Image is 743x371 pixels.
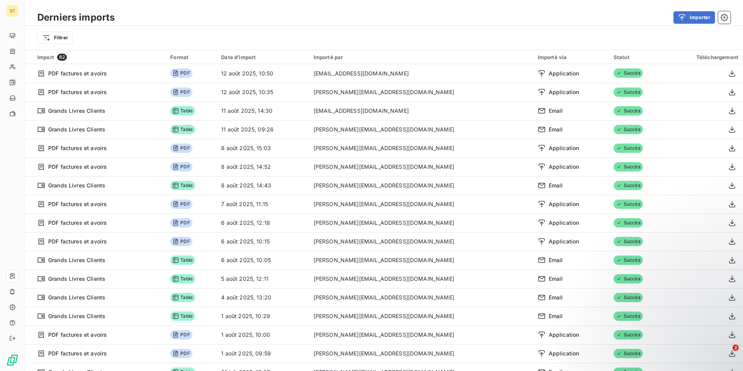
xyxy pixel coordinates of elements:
td: [EMAIL_ADDRESS][DOMAIN_NAME] [309,64,533,83]
span: Email [549,107,563,115]
span: PDF factures et avoirs [48,144,107,152]
span: Succès [614,87,643,97]
td: [PERSON_NAME][EMAIL_ADDRESS][DOMAIN_NAME] [309,307,533,325]
img: Logo LeanPay [6,354,19,366]
span: Succès [614,218,643,227]
span: Succès [614,162,643,171]
iframe: Intercom live chat [717,345,735,363]
span: PDF factures et avoirs [48,70,107,77]
span: PDF [170,87,192,97]
td: [PERSON_NAME][EMAIL_ADDRESS][DOMAIN_NAME] [309,120,533,139]
span: Succès [614,143,643,153]
td: 8 août 2025, 15:03 [216,139,309,157]
span: 82 [57,54,67,61]
td: 1 août 2025, 10:29 [216,307,309,325]
span: Application [549,163,579,171]
td: [PERSON_NAME][EMAIL_ADDRESS][DOMAIN_NAME] [309,157,533,176]
button: Importer [673,11,715,24]
span: Succès [614,349,643,358]
span: PDF factures et avoirs [48,163,107,171]
td: 7 août 2025, 11:15 [216,195,309,213]
span: Grands Livres Clients [48,275,105,283]
span: Email [549,312,563,320]
div: Date d’import [221,54,304,60]
td: 4 août 2025, 13:20 [216,288,309,307]
span: Succès [614,68,643,78]
div: Import [37,54,161,61]
td: [PERSON_NAME][EMAIL_ADDRESS][DOMAIN_NAME] [309,139,533,157]
span: PDF factures et avoirs [48,88,107,96]
td: 6 août 2025, 12:18 [216,213,309,232]
span: Application [549,70,579,77]
td: [EMAIL_ADDRESS][DOMAIN_NAME] [309,101,533,120]
span: PDF [170,68,192,78]
span: PDF [170,330,192,339]
td: [PERSON_NAME][EMAIL_ADDRESS][DOMAIN_NAME] [309,83,533,101]
span: Email [549,126,563,133]
span: Application [549,350,579,357]
span: PDF [170,237,192,246]
td: [PERSON_NAME][EMAIL_ADDRESS][DOMAIN_NAME] [309,269,533,288]
td: [PERSON_NAME][EMAIL_ADDRESS][DOMAIN_NAME] [309,176,533,195]
span: PDF factures et avoirs [48,200,107,208]
h3: Derniers imports [37,10,115,24]
span: Application [549,144,579,152]
span: Table [170,293,195,302]
div: ST [6,5,19,17]
td: 6 août 2025, 10:15 [216,232,309,251]
span: Email [549,182,563,189]
span: Succès [614,199,643,209]
span: PDF [170,218,192,227]
span: Application [549,219,579,227]
td: [PERSON_NAME][EMAIL_ADDRESS][DOMAIN_NAME] [309,251,533,269]
td: 8 août 2025, 14:43 [216,176,309,195]
span: PDF factures et avoirs [48,331,107,339]
span: Table [170,255,195,265]
td: [PERSON_NAME][EMAIL_ADDRESS][DOMAIN_NAME] [309,288,533,307]
td: 11 août 2025, 14:30 [216,101,309,120]
td: 12 août 2025, 10:50 [216,64,309,83]
div: Format [170,54,212,60]
td: [PERSON_NAME][EMAIL_ADDRESS][DOMAIN_NAME] [309,325,533,344]
td: 11 août 2025, 09:26 [216,120,309,139]
span: Grands Livres Clients [48,182,105,189]
span: Succès [614,181,643,190]
span: Table [170,125,195,134]
span: PDF factures et avoirs [48,238,107,245]
span: Succès [614,255,643,265]
span: PDF factures et avoirs [48,219,107,227]
td: [PERSON_NAME][EMAIL_ADDRESS][DOMAIN_NAME] [309,344,533,363]
td: 12 août 2025, 10:35 [216,83,309,101]
td: [PERSON_NAME][EMAIL_ADDRESS][DOMAIN_NAME] [309,195,533,213]
td: [PERSON_NAME][EMAIL_ADDRESS][DOMAIN_NAME] [309,232,533,251]
div: Importé par [314,54,528,60]
span: Table [170,311,195,321]
td: 5 août 2025, 12:11 [216,269,309,288]
td: [PERSON_NAME][EMAIL_ADDRESS][DOMAIN_NAME] [309,213,533,232]
div: Importé via [538,54,604,60]
span: Grands Livres Clients [48,107,105,115]
span: Succès [614,106,643,115]
span: Application [549,200,579,208]
span: Email [549,256,563,264]
span: Succès [614,237,643,246]
span: Succès [614,125,643,134]
span: Application [549,238,579,245]
span: Table [170,106,195,115]
span: PDF [170,162,192,171]
span: Grands Livres Clients [48,312,105,320]
span: Table [170,274,195,283]
span: Email [549,294,563,301]
td: 6 août 2025, 10:05 [216,251,309,269]
td: 1 août 2025, 09:59 [216,344,309,363]
span: Succès [614,274,643,283]
span: Email [549,275,563,283]
span: PDF [170,349,192,358]
span: Table [170,181,195,190]
div: Téléchargement [671,54,738,60]
span: Grands Livres Clients [48,256,105,264]
div: Statut [614,54,662,60]
span: PDF [170,143,192,153]
td: 8 août 2025, 14:52 [216,157,309,176]
button: Filtrer [37,31,73,44]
